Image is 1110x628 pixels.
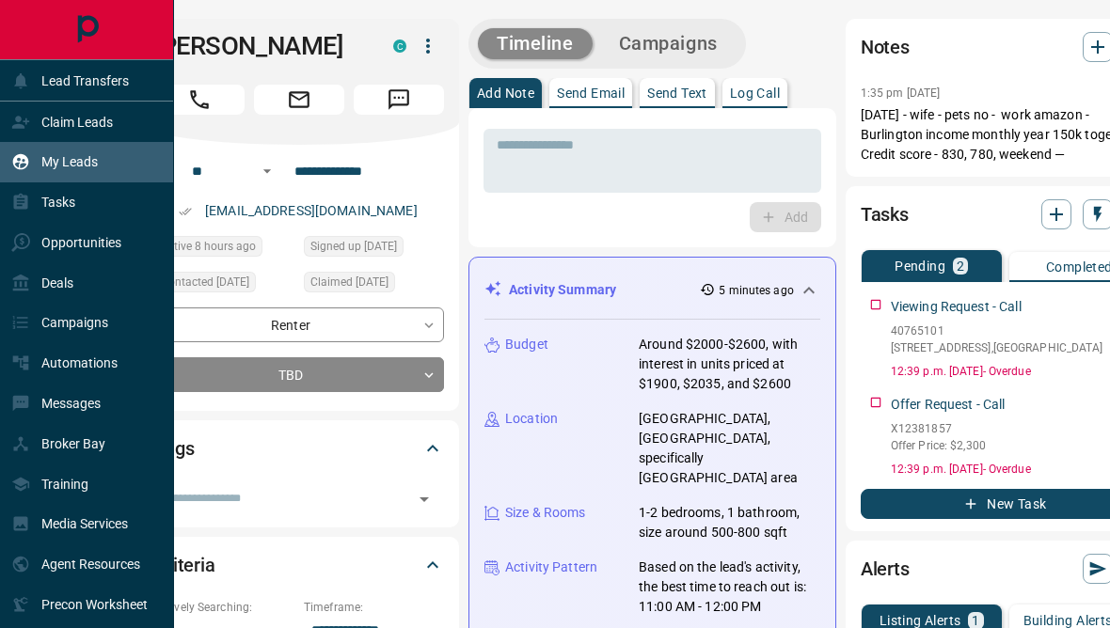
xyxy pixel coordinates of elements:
[161,237,256,256] span: Active 8 hours ago
[505,409,558,429] p: Location
[891,437,986,454] p: Offer Price: $2,300
[861,554,910,584] h2: Alerts
[861,32,910,62] h2: Notes
[154,433,194,463] h2: Tags
[304,272,444,298] div: Fri Sep 12 2025
[154,542,444,588] div: Criteria
[154,550,215,580] h2: Criteria
[600,28,737,59] button: Campaigns
[304,599,444,616] p: Timeframe:
[509,280,616,300] p: Activity Summary
[154,236,294,262] div: Sat Sep 13 2025
[310,273,388,291] span: Claimed [DATE]
[891,297,1022,317] p: Viewing Request - Call
[505,335,548,354] p: Budget
[354,85,444,115] span: Message
[161,273,249,291] span: Contacted [DATE]
[880,614,961,627] p: Listing Alerts
[505,557,597,577] p: Activity Pattern
[304,236,444,262] div: Fri Sep 12 2025
[639,503,820,542] p: 1-2 bedrooms, 1 bathroom, size around 500-800 sqft
[972,614,979,627] p: 1
[891,420,986,437] p: X12381857
[179,205,192,218] svg: Email Verified
[891,395,1006,415] p: Offer Request - Call
[730,86,780,100] p: Log Call
[154,31,365,61] h1: [PERSON_NAME]
[505,503,586,523] p: Size & Rooms
[478,28,593,59] button: Timeline
[647,86,707,100] p: Send Text
[957,259,964,273] p: 2
[484,273,820,307] div: Activity Summary5 minutes ago
[639,557,820,617] p: Based on the lead's activity, the best time to reach out is: 11:00 AM - 12:00 PM
[719,282,793,299] p: 5 minutes ago
[154,599,294,616] p: Actively Searching:
[205,203,418,218] a: [EMAIL_ADDRESS][DOMAIN_NAME]
[639,335,820,394] p: Around $2000-$2600, with interest in units priced at $1900, $2035, and $2600
[411,486,437,512] button: Open
[393,39,406,53] div: condos.ca
[154,272,294,298] div: Fri Sep 12 2025
[891,339,1103,356] p: [STREET_ADDRESS] , [GEOGRAPHIC_DATA]
[895,259,945,273] p: Pending
[891,322,1103,339] p: 40765101
[256,160,278,182] button: Open
[477,86,534,100] p: Add Note
[310,237,397,256] span: Signed up [DATE]
[557,86,625,100] p: Send Email
[154,85,245,115] span: Call
[154,307,444,342] div: Renter
[861,199,909,229] h2: Tasks
[154,426,444,471] div: Tags
[861,86,941,100] p: 1:35 pm [DATE]
[254,85,344,115] span: Email
[639,409,820,488] p: [GEOGRAPHIC_DATA], [GEOGRAPHIC_DATA], specifically [GEOGRAPHIC_DATA] area
[154,357,444,392] div: TBD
